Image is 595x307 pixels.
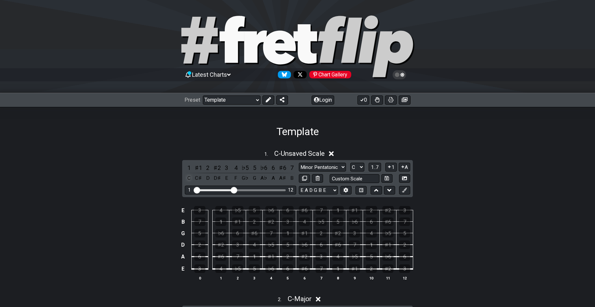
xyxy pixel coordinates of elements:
div: 5 [282,240,293,249]
th: 10 [363,275,380,281]
div: 7 [399,217,410,226]
div: ♯1 [349,206,360,215]
button: Move down [384,186,395,195]
div: ♭5 [232,206,243,215]
th: 11 [380,275,396,281]
div: 2 [316,229,327,237]
div: 5 [249,206,260,215]
th: 9 [346,275,363,281]
span: C - Unsaved Scale [274,150,325,157]
div: 5 [249,264,260,273]
div: toggle scale degree [194,163,203,172]
div: ♯1 [265,252,277,261]
button: Store user defined scale [381,174,393,183]
div: 1 [366,240,377,249]
div: toggle scale degree [232,163,240,172]
div: 2 [194,240,205,249]
th: 4 [263,275,279,281]
button: First click edit preset to enable marker editing [399,186,410,195]
div: ♯1 [232,217,243,226]
span: Toggle light / dark theme [396,72,403,78]
div: ♭5 [232,264,243,273]
div: 3 [399,264,410,273]
button: 1 [385,163,396,172]
select: Scale [299,163,346,172]
div: ♯2 [382,264,393,273]
div: ♯1 [349,264,360,273]
div: toggle pitch class [185,174,193,183]
div: 12 [288,187,293,193]
div: toggle scale degree [185,163,193,172]
div: ♯6 [299,264,310,273]
div: 3 [282,217,293,226]
div: ♭5 [316,217,327,226]
div: ♭5 [382,229,393,237]
div: ♯2 [382,206,394,215]
div: toggle pitch class [203,174,212,183]
th: 0 [191,275,208,281]
div: ♭6 [265,264,277,273]
div: ♯1 [382,240,393,249]
select: Tuning [299,186,338,195]
div: 1 [282,229,293,237]
div: 4 [215,206,227,215]
div: 4 [366,229,377,237]
div: toggle scale degree [269,163,278,172]
div: 7 [316,206,327,215]
div: ♯2 [332,229,343,237]
div: 3 [194,264,205,273]
a: #fretflip at Pinterest [307,71,351,78]
div: 4 [215,264,226,273]
div: 2 [399,240,410,249]
div: 6 [366,217,377,226]
select: Preset [203,95,260,105]
span: 1..7 [371,164,379,170]
div: 6 [282,264,293,273]
div: 4 [299,217,310,226]
div: Chart Gallery [309,71,351,78]
div: toggle pitch class [269,174,278,183]
button: Edit Tuning [340,186,352,195]
div: 3 [232,240,243,249]
div: ♯6 [382,217,393,226]
div: toggle scale degree [259,163,268,172]
div: 6 [282,206,294,215]
div: 4 [332,252,343,261]
td: E [179,263,187,275]
div: toggle pitch class [232,174,240,183]
div: ♯2 [215,240,226,249]
div: toggle scale degree [278,163,287,172]
div: ♭6 [349,217,360,226]
div: ♭6 [215,229,226,237]
td: G [179,228,187,239]
div: toggle pitch class [288,174,296,183]
div: ♯6 [215,252,226,261]
td: B [179,216,187,228]
div: 7 [349,240,360,249]
div: 1 [215,217,226,226]
div: 7 [194,217,205,226]
div: 5 [332,217,343,226]
button: Login [312,95,334,105]
button: Copy [299,174,310,183]
div: ♯6 [299,206,310,215]
div: Visible fret range [185,186,296,194]
div: 4 [249,240,260,249]
div: 2 [282,252,293,261]
div: ♯2 [265,217,277,226]
button: Create Image [399,174,410,183]
div: 6 [399,252,410,261]
td: E [179,205,187,216]
div: toggle pitch class [259,174,268,183]
div: toggle pitch class [241,174,249,183]
button: 1..7 [369,163,381,172]
div: ♭5 [349,252,360,261]
a: Follow #fretflip at Bluesky [275,71,291,78]
button: Toggle horizontal chord view [355,186,367,195]
div: ♭6 [382,252,393,261]
button: Create image [399,95,411,105]
button: A [399,163,410,172]
div: 3 [399,206,411,215]
select: Tonic/Root [350,163,364,172]
div: ♭6 [299,240,310,249]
